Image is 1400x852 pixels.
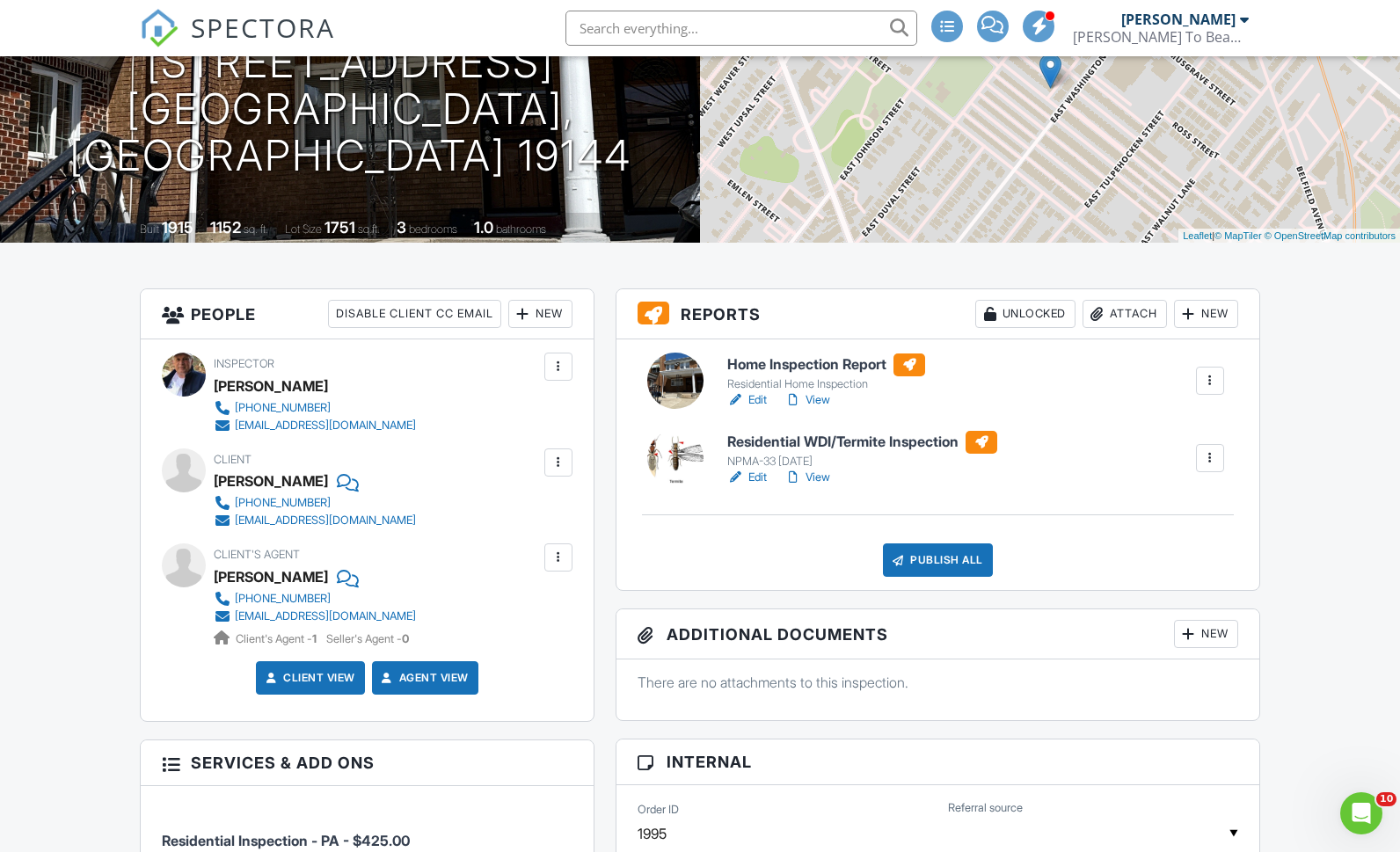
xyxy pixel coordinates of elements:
span: Inspector [214,357,274,370]
div: [PHONE_NUMBER] [235,592,331,606]
span: Residential Inspection - PA - $425.00 [162,832,410,849]
span: Client's Agent [214,548,300,561]
input: Search everything... [565,11,917,46]
strong: 0 [402,632,409,645]
a: [PHONE_NUMBER] [214,494,416,512]
span: sq.ft. [358,222,380,236]
a: © OpenStreetMap contributors [1265,230,1396,241]
span: bathrooms [496,222,546,236]
h6: Home Inspection Report [727,353,925,376]
span: bedrooms [409,222,457,236]
span: Lot Size [285,222,322,236]
a: Client View [262,669,355,687]
a: Edit [727,391,767,409]
h3: Services & Add ons [141,740,594,786]
div: 3 [397,218,406,237]
h3: Internal [616,739,1259,785]
a: Leaflet [1183,230,1212,241]
div: [PHONE_NUMBER] [235,496,331,510]
h6: Residential WDI/Termite Inspection [727,431,997,454]
div: 1751 [324,218,355,237]
strong: 1 [312,632,317,645]
h1: [STREET_ADDRESS] [GEOGRAPHIC_DATA], [GEOGRAPHIC_DATA] 19144 [28,40,672,178]
div: [PHONE_NUMBER] [235,401,331,415]
span: sq. ft. [244,222,268,236]
div: Attach [1083,300,1167,328]
iframe: Intercom live chat [1340,792,1382,834]
div: New [1174,300,1238,328]
div: New [508,300,572,328]
a: Agent View [378,669,469,687]
a: SPECTORA [140,24,335,61]
div: 1152 [210,218,241,237]
span: Client's Agent - [236,632,319,645]
label: Referral source [948,800,1023,816]
div: Residential Home Inspection [727,377,925,391]
div: Disable Client CC Email [328,300,501,328]
a: [EMAIL_ADDRESS][DOMAIN_NAME] [214,417,416,434]
div: New [1174,620,1238,648]
span: Built [140,222,159,236]
a: [PHONE_NUMBER] [214,399,416,417]
div: | [1178,229,1400,244]
a: [PHONE_NUMBER] [214,590,416,608]
a: © MapTiler [1214,230,1262,241]
div: 1.0 [474,218,493,237]
a: View [784,469,830,486]
h3: Additional Documents [616,609,1259,659]
span: 10 [1376,792,1396,806]
div: [PERSON_NAME] [1121,11,1236,28]
a: Residential WDI/Termite Inspection NPMA-33 [DATE] [727,431,997,470]
span: SPECTORA [191,9,335,46]
h3: People [141,289,594,339]
a: [EMAIL_ADDRESS][DOMAIN_NAME] [214,608,416,625]
a: View [784,391,830,409]
div: [EMAIL_ADDRESS][DOMAIN_NAME] [235,513,416,528]
div: Publish All [883,543,993,577]
div: [EMAIL_ADDRESS][DOMAIN_NAME] [235,419,416,433]
div: [EMAIL_ADDRESS][DOMAIN_NAME] [235,609,416,623]
h3: Reports [616,289,1259,339]
span: Client [214,453,252,466]
a: [EMAIL_ADDRESS][DOMAIN_NAME] [214,512,416,529]
div: Batten To Beam Inspections, LLC [1073,28,1249,46]
a: [PERSON_NAME] [214,564,328,590]
p: There are no attachments to this inspection. [638,673,1238,692]
div: 1915 [162,218,193,237]
img: The Best Home Inspection Software - Spectora [140,9,179,47]
div: NPMA-33 [DATE] [727,455,997,469]
a: Edit [727,469,767,486]
div: [PERSON_NAME] [214,373,328,399]
span: Seller's Agent - [326,632,409,645]
div: Unlocked [975,300,1076,328]
label: Order ID [638,802,679,818]
a: Home Inspection Report Residential Home Inspection [727,353,925,392]
div: [PERSON_NAME] [214,468,328,494]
